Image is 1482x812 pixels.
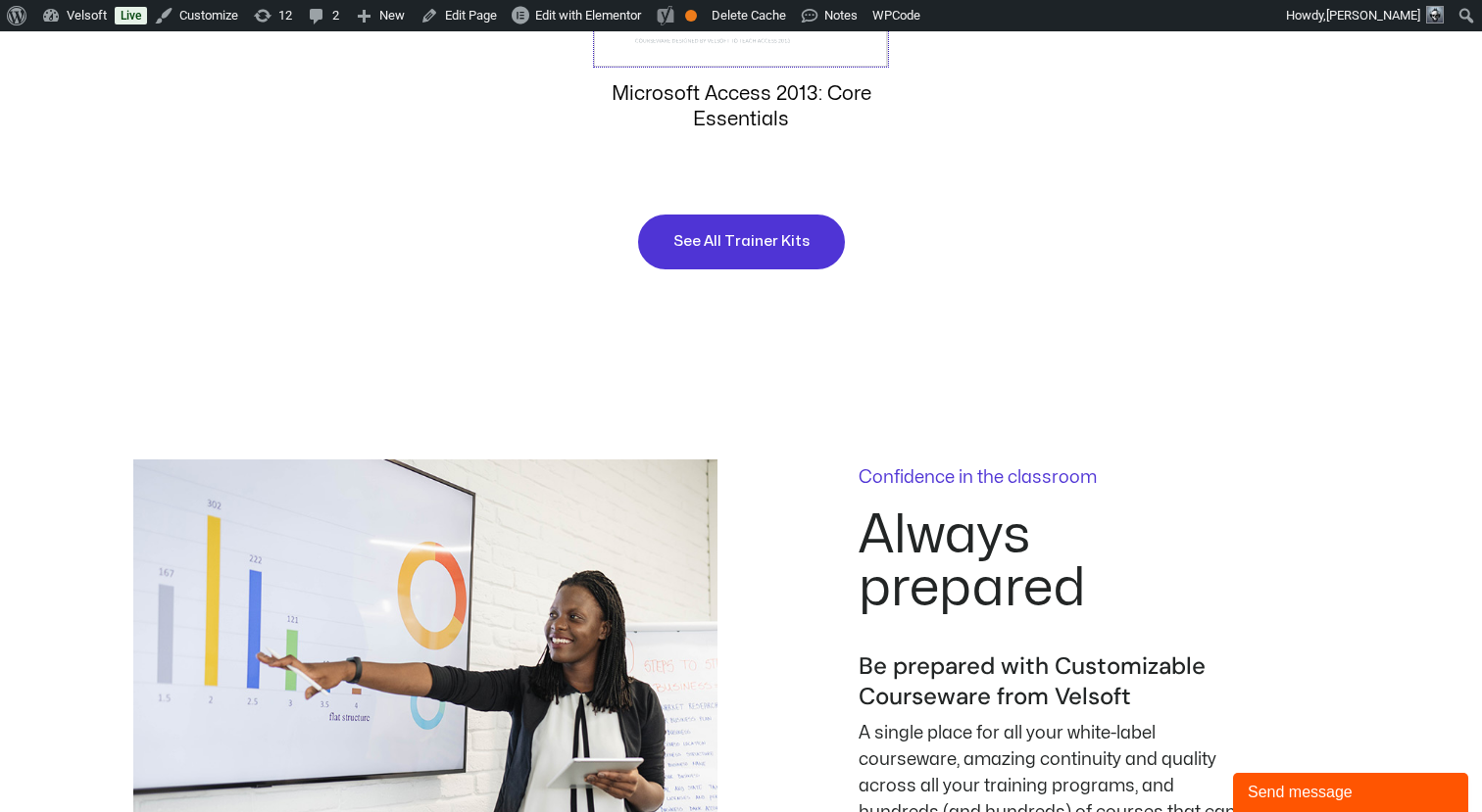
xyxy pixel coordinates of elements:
[859,469,1256,487] p: Confidence in the classroom
[859,509,1256,615] h2: Always prepared
[535,8,641,23] span: Edit with Elementor
[1233,769,1472,812] iframe: chat widget
[685,10,697,22] div: OK
[612,84,871,128] a: Microsoft Access 2013: Core Essentials
[1326,8,1420,23] span: [PERSON_NAME]
[859,650,1256,711] h3: Be prepared with Customizable Courseware from Velsoft
[115,7,147,24] a: Live
[636,213,847,271] a: See All Trainer Kits
[673,230,810,254] span: See All Trainer Kits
